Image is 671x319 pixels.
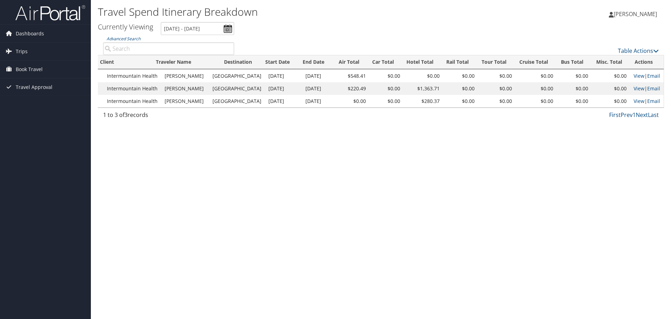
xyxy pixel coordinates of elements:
a: Last [648,111,659,119]
th: Destination: activate to sort column ascending [218,55,259,69]
input: Advanced Search [103,42,234,55]
span: Book Travel [16,61,43,78]
td: $0.00 [336,95,369,108]
td: $0.00 [592,70,630,82]
td: $0.00 [369,95,404,108]
input: [DATE] - [DATE] [161,22,234,35]
td: Intermountain Health [103,95,161,108]
td: $0.00 [592,82,630,95]
a: Email [647,98,660,104]
a: View [634,85,644,92]
td: $0.00 [557,95,592,108]
td: [PERSON_NAME] [161,82,209,95]
td: $1,363.71 [404,82,443,95]
td: $0.00 [592,95,630,108]
span: Trips [16,43,28,60]
th: Rail Total: activate to sort column ascending [440,55,475,69]
td: $0.00 [443,70,478,82]
a: 1 [633,111,636,119]
th: Bus Total: activate to sort column ascending [554,55,590,69]
a: [PERSON_NAME] [609,4,664,25]
th: Car Total: activate to sort column ascending [366,55,400,69]
td: [DATE] [265,82,302,95]
td: $0.00 [557,70,592,82]
th: Hotel Total: activate to sort column ascending [400,55,440,69]
td: [DATE] [302,70,336,82]
th: End Date: activate to sort column ascending [296,55,332,69]
td: $0.00 [515,70,557,82]
td: $0.00 [404,70,443,82]
span: [PERSON_NAME] [614,10,657,18]
td: [DATE] [265,95,302,108]
a: First [609,111,621,119]
span: 3 [124,111,128,119]
td: [PERSON_NAME] [161,95,209,108]
td: [DATE] [265,70,302,82]
th: Client: activate to sort column ascending [94,55,150,69]
th: Misc. Total: activate to sort column ascending [590,55,628,69]
th: Actions [628,55,664,69]
td: $220.49 [336,82,369,95]
th: Traveler Name: activate to sort column ascending [150,55,218,69]
span: Dashboards [16,25,44,42]
a: Advanced Search [107,36,140,42]
td: $0.00 [369,70,404,82]
td: [GEOGRAPHIC_DATA] [209,82,265,95]
td: $0.00 [478,95,515,108]
td: $0.00 [478,82,515,95]
span: Travel Approval [16,78,52,96]
td: $0.00 [478,70,515,82]
td: $0.00 [443,82,478,95]
a: View [634,72,644,79]
h1: Travel Spend Itinerary Breakdown [98,5,475,19]
th: Tour Total: activate to sort column ascending [475,55,513,69]
td: $280.37 [404,95,443,108]
div: 1 to 3 of records [103,111,234,123]
td: $0.00 [369,82,404,95]
td: [DATE] [302,82,336,95]
td: | [630,70,664,82]
td: [GEOGRAPHIC_DATA] [209,70,265,82]
a: Table Actions [618,47,659,55]
h3: Currently Viewing [98,22,153,32]
td: $0.00 [557,82,592,95]
td: | [630,95,664,108]
a: Prev [621,111,633,119]
th: Cruise Total: activate to sort column ascending [513,55,554,69]
td: $0.00 [515,95,557,108]
a: Email [647,85,660,92]
td: Intermountain Health [103,70,161,82]
td: $548.41 [336,70,369,82]
td: Intermountain Health [103,82,161,95]
a: Email [647,72,660,79]
td: $0.00 [443,95,478,108]
th: Start Date: activate to sort column ascending [259,55,296,69]
td: [GEOGRAPHIC_DATA] [209,95,265,108]
td: [PERSON_NAME] [161,70,209,82]
td: $0.00 [515,82,557,95]
td: | [630,82,664,95]
td: [DATE] [302,95,336,108]
a: View [634,98,644,104]
a: Next [636,111,648,119]
img: airportal-logo.png [15,5,85,21]
th: Air Total: activate to sort column ascending [332,55,366,69]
